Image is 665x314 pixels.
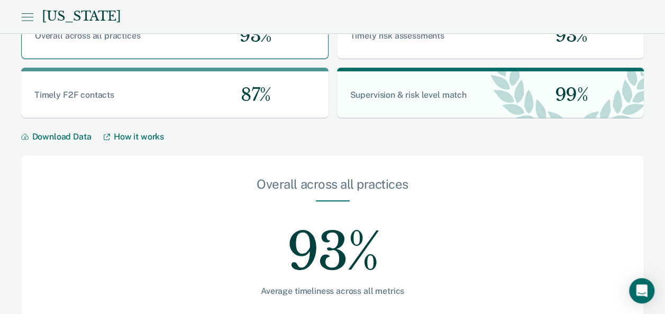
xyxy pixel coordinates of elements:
[63,201,602,286] div: 93%
[629,278,654,303] div: Open Intercom Messenger
[35,31,141,41] span: Overall across all practices
[231,25,272,47] span: 93%
[546,25,588,47] span: 93%
[546,84,588,106] span: 99%
[350,31,444,41] span: Timely risk assessments
[63,286,602,296] div: Average timeliness across all metrics
[21,132,104,142] button: Download Data
[350,90,466,100] span: Supervision & risk level match
[104,132,164,142] a: How it works
[63,177,602,200] div: Overall across all practices
[232,84,271,106] span: 87%
[42,9,121,24] div: [US_STATE]
[34,90,114,100] span: Timely F2F contacts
